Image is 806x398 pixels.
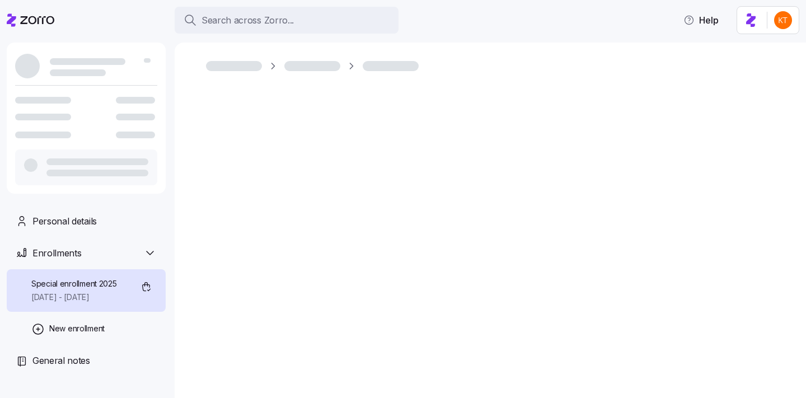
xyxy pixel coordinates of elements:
[774,11,792,29] img: aad2ddc74cf02b1998d54877cdc71599
[31,278,117,289] span: Special enrollment 2025
[49,323,105,334] span: New enrollment
[201,13,294,27] span: Search across Zorro...
[674,9,728,31] button: Help
[32,354,90,368] span: General notes
[32,214,97,228] span: Personal details
[683,13,719,27] span: Help
[31,292,117,303] span: [DATE] - [DATE]
[32,246,81,260] span: Enrollments
[175,7,399,34] button: Search across Zorro...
